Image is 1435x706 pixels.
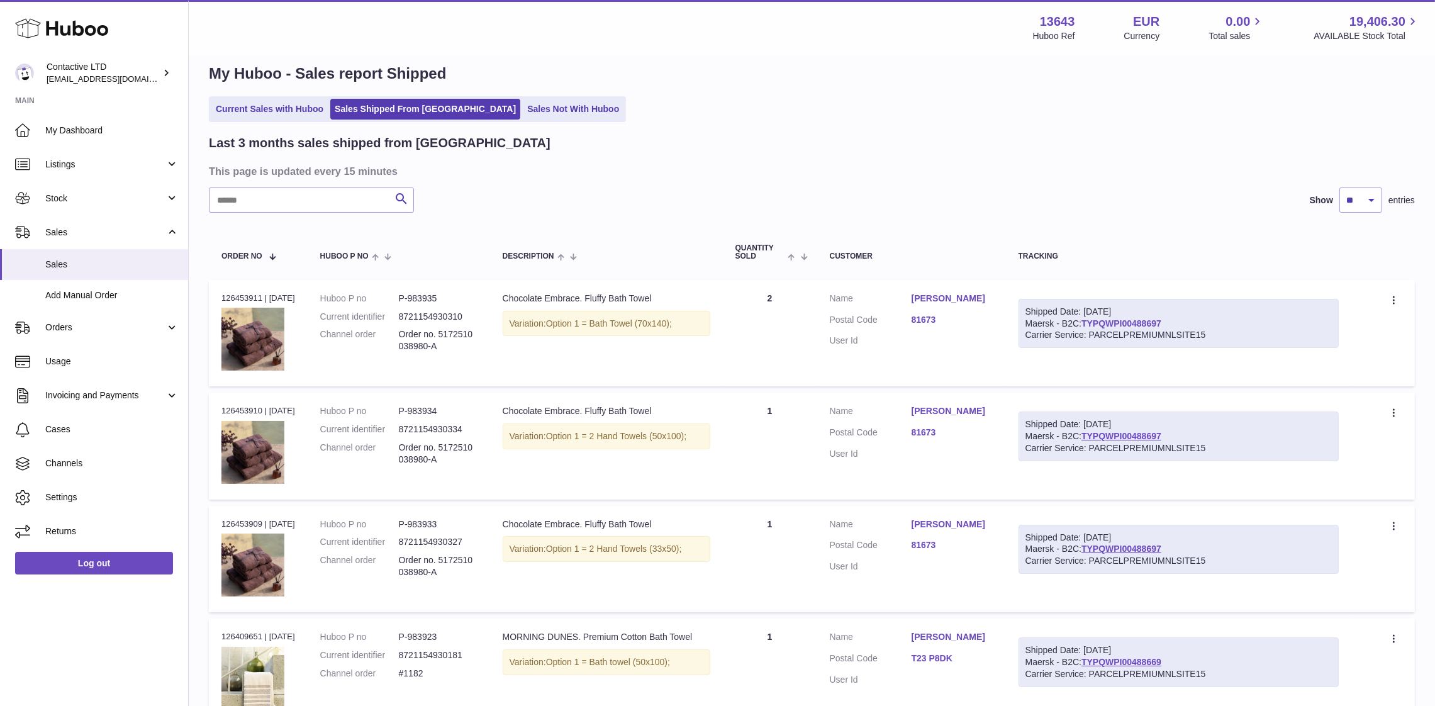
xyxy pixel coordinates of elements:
dt: User Id [830,335,912,347]
dd: 8721154930327 [399,536,477,548]
a: Sales Shipped From [GEOGRAPHIC_DATA] [330,99,520,120]
dt: Postal Code [830,427,912,442]
span: Option 1 = Bath towel (50x100); [546,657,670,667]
div: Carrier Service: PARCELPREMIUMNLSITE15 [1025,555,1332,567]
span: Total sales [1209,30,1265,42]
td: 1 [723,506,817,612]
span: My Dashboard [45,125,179,137]
dt: Name [830,293,912,308]
h2: Last 3 months sales shipped from [GEOGRAPHIC_DATA] [209,135,550,152]
div: 126453911 | [DATE] [221,293,295,304]
dt: Current identifier [320,536,399,548]
strong: EUR [1133,13,1159,30]
img: chocolate-embrace-fluffy-bath-towel-1.jpg [221,534,284,597]
a: TYPQWPI00488697 [1081,544,1161,554]
h3: This page is updated every 15 minutes [209,164,1412,178]
div: Carrier Service: PARCELPREMIUMNLSITE15 [1025,329,1332,341]
dt: Current identifier [320,649,399,661]
dt: User Id [830,674,912,686]
span: 0.00 [1226,13,1251,30]
dd: 8721154930181 [399,649,477,661]
span: Order No [221,252,262,261]
dt: User Id [830,448,912,460]
span: Orders [45,322,165,333]
div: Huboo Ref [1033,30,1075,42]
span: AVAILABLE Stock Total [1314,30,1420,42]
td: 1 [723,393,817,499]
dt: Huboo P no [320,631,399,643]
dt: Channel order [320,328,399,352]
span: Stock [45,193,165,205]
span: Huboo P no [320,252,369,261]
a: [PERSON_NAME] [912,405,993,417]
a: TYPQWPI00488669 [1081,657,1161,667]
div: Variation: [503,423,710,449]
dd: P-983935 [399,293,477,305]
div: Shipped Date: [DATE] [1025,418,1332,430]
a: 0.00 Total sales [1209,13,1265,42]
label: Show [1310,194,1333,206]
dd: Order no. 5172510038980-A [399,328,477,352]
div: Variation: [503,536,710,562]
span: 19,406.30 [1349,13,1405,30]
dt: Postal Code [830,653,912,668]
dt: User Id [830,561,912,573]
div: Customer [830,252,993,261]
div: 126409651 | [DATE] [221,631,295,642]
dd: 8721154930334 [399,423,477,435]
a: 19,406.30 AVAILABLE Stock Total [1314,13,1420,42]
span: Listings [45,159,165,171]
span: Returns [45,525,179,537]
div: Chocolate Embrace. Fluffy Bath Towel [503,405,710,417]
h1: My Huboo - Sales report Shipped [209,64,1415,84]
div: Contactive LTD [47,61,160,85]
a: [PERSON_NAME] [912,518,993,530]
img: chocolate-embrace-fluffy-bath-towel-1.jpg [221,421,284,484]
span: Add Manual Order [45,289,179,301]
a: Sales Not With Huboo [523,99,623,120]
dd: P-983923 [399,631,477,643]
span: Option 1 = Bath Towel (70x140); [546,318,672,328]
dt: Channel order [320,554,399,578]
a: Current Sales with Huboo [211,99,328,120]
a: [PERSON_NAME] [912,293,993,305]
span: Invoicing and Payments [45,389,165,401]
dt: Name [830,518,912,534]
span: Usage [45,356,179,367]
dt: Channel order [320,668,399,680]
span: Settings [45,491,179,503]
span: Option 1 = 2 Hand Towels (50x100); [546,431,687,441]
div: Shipped Date: [DATE] [1025,532,1332,544]
a: TYPQWPI00488697 [1081,431,1161,441]
div: Carrier Service: PARCELPREMIUMNLSITE15 [1025,668,1332,680]
span: Channels [45,457,179,469]
img: soul@SOWLhome.com [15,64,34,82]
span: Option 1 = 2 Hand Towels (33x50); [546,544,682,554]
dt: Name [830,631,912,646]
span: Description [503,252,554,261]
div: Variation: [503,311,710,337]
dd: P-983934 [399,405,477,417]
span: Cases [45,423,179,435]
dt: Current identifier [320,423,399,435]
div: Currency [1124,30,1160,42]
a: 81673 [912,427,993,439]
div: Maersk - B2C: [1019,525,1339,574]
dd: Order no. 5172510038980-A [399,442,477,466]
dt: Postal Code [830,539,912,554]
a: Log out [15,552,173,574]
td: 2 [723,280,817,386]
div: Shipped Date: [DATE] [1025,306,1332,318]
span: Sales [45,259,179,271]
span: Quantity Sold [735,244,785,261]
a: 81673 [912,314,993,326]
dt: Name [830,405,912,420]
div: Shipped Date: [DATE] [1025,644,1332,656]
a: 81673 [912,539,993,551]
div: MORNING DUNES. Premium Cotton Bath Towel [503,631,710,643]
div: Maersk - B2C: [1019,412,1339,461]
strong: 13643 [1040,13,1075,30]
dd: Order no. 5172510038980-A [399,554,477,578]
div: Chocolate Embrace. Fluffy Bath Towel [503,518,710,530]
span: [EMAIL_ADDRESS][DOMAIN_NAME] [47,74,185,84]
